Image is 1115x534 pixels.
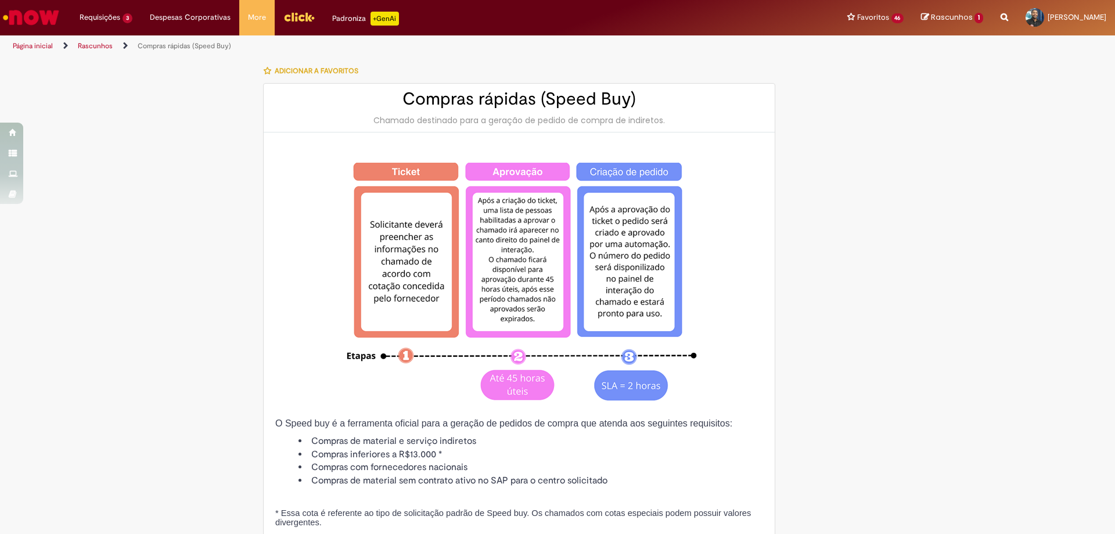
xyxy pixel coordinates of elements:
ul: Trilhas de página [9,35,735,57]
li: Compras de material e serviço indiretos [298,435,763,448]
span: * Essa cota é referente ao tipo de solicitação padrão de Speed buy. Os chamados com cotas especia... [275,508,751,527]
p: +GenAi [371,12,399,26]
li: Compras de material sem contrato ativo no SAP para o centro solicitado [298,474,763,488]
h2: Compras rápidas (Speed Buy) [275,89,763,109]
span: 3 [123,13,132,23]
span: O Speed buy é a ferramenta oficial para a geração de pedidos de compra que atenda aos seguintes r... [275,418,732,428]
span: 46 [891,13,904,23]
span: Despesas Corporativas [150,12,231,23]
span: 1 [974,13,983,23]
span: [PERSON_NAME] [1048,12,1106,22]
a: Página inicial [13,41,53,51]
span: Requisições [80,12,120,23]
img: click_logo_yellow_360x200.png [283,8,315,26]
span: Rascunhos [931,12,973,23]
a: Compras rápidas (Speed Buy) [138,41,231,51]
img: ServiceNow [1,6,61,29]
a: Rascunhos [921,12,983,23]
span: More [248,12,266,23]
button: Adicionar a Favoritos [263,59,365,83]
span: Adicionar a Favoritos [275,66,358,76]
li: Compras com fornecedores nacionais [298,461,763,474]
a: Rascunhos [78,41,113,51]
li: Compras inferiores a R$13.000 * [298,448,763,461]
span: Favoritos [857,12,889,23]
div: Chamado destinado para a geração de pedido de compra de indiretos. [275,114,763,126]
div: Padroniza [332,12,399,26]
